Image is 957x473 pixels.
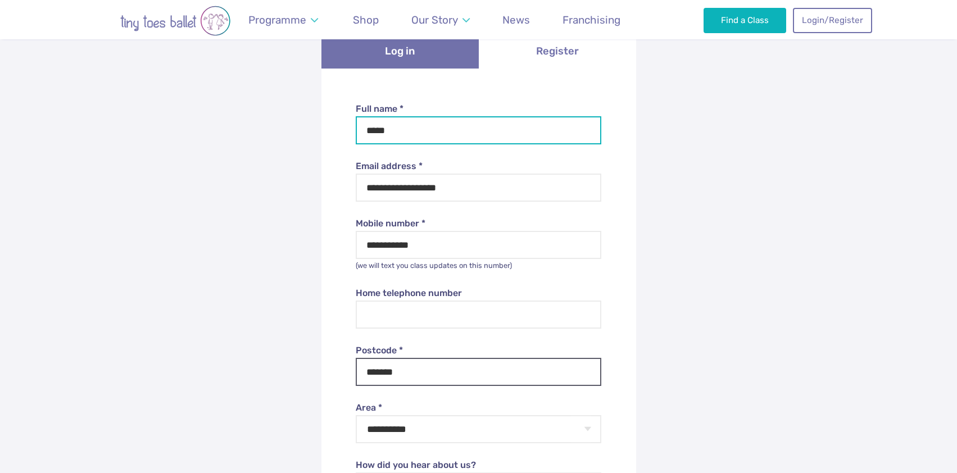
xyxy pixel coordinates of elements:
[356,344,601,357] label: Postcode *
[356,261,512,270] small: (we will text you class updates on this number)
[502,13,530,26] span: News
[497,7,536,33] a: News
[406,7,475,33] a: Our Story
[321,34,479,69] a: Log in
[356,459,601,471] label: How did you hear about us?
[411,13,458,26] span: Our Story
[85,6,265,36] img: tiny toes ballet
[348,7,384,33] a: Shop
[563,13,620,26] span: Franchising
[356,160,601,172] label: Email address *
[793,8,872,33] a: Login/Register
[243,7,324,33] a: Programme
[356,287,601,299] label: Home telephone number
[356,103,601,115] label: Full name *
[356,217,601,230] label: Mobile number *
[356,402,601,414] label: Area *
[353,13,379,26] span: Shop
[557,7,626,33] a: Franchising
[248,13,306,26] span: Programme
[704,8,786,33] a: Find a Class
